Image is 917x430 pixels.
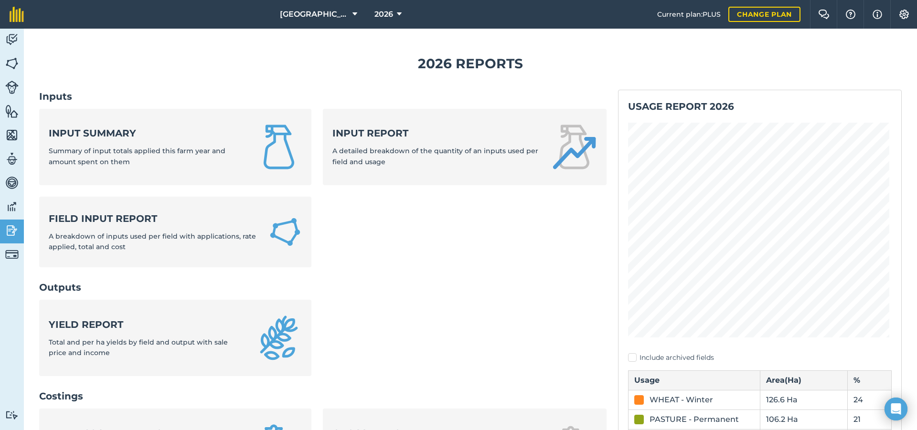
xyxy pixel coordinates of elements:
img: Yield report [256,315,302,361]
a: Input reportA detailed breakdown of the quantity of an inputs used per field and usage [323,109,607,185]
span: A detailed breakdown of the quantity of an inputs used per field and usage [332,147,538,166]
img: svg+xml;base64,PD94bWwgdmVyc2lvbj0iMS4wIiBlbmNvZGluZz0idXRmLTgiPz4KPCEtLSBHZW5lcmF0b3I6IEFkb2JlIE... [5,152,19,166]
a: Input summarySummary of input totals applied this farm year and amount spent on them [39,109,311,185]
img: svg+xml;base64,PD94bWwgdmVyc2lvbj0iMS4wIiBlbmNvZGluZz0idXRmLTgiPz4KPCEtLSBHZW5lcmF0b3I6IEFkb2JlIE... [5,223,19,238]
a: Change plan [728,7,800,22]
img: svg+xml;base64,PHN2ZyB4bWxucz0iaHR0cDovL3d3dy53My5vcmcvMjAwMC9zdmciIHdpZHRoPSI1NiIgaGVpZ2h0PSI2MC... [5,128,19,142]
td: 21 [848,409,892,429]
td: 126.6 Ha [760,390,848,409]
img: svg+xml;base64,PHN2ZyB4bWxucz0iaHR0cDovL3d3dy53My5vcmcvMjAwMC9zdmciIHdpZHRoPSI1NiIgaGVpZ2h0PSI2MC... [5,104,19,118]
label: Include archived fields [628,353,892,363]
img: svg+xml;base64,PD94bWwgdmVyc2lvbj0iMS4wIiBlbmNvZGluZz0idXRmLTgiPz4KPCEtLSBHZW5lcmF0b3I6IEFkb2JlIE... [5,248,19,261]
img: fieldmargin Logo [10,7,24,22]
img: svg+xml;base64,PD94bWwgdmVyc2lvbj0iMS4wIiBlbmNvZGluZz0idXRmLTgiPz4KPCEtLSBHZW5lcmF0b3I6IEFkb2JlIE... [5,81,19,94]
a: Yield reportTotal and per ha yields by field and output with sale price and income [39,300,311,376]
th: % [848,370,892,390]
span: 2026 [374,9,393,20]
img: svg+xml;base64,PHN2ZyB4bWxucz0iaHR0cDovL3d3dy53My5vcmcvMjAwMC9zdmciIHdpZHRoPSIxNyIgaGVpZ2h0PSIxNy... [873,9,882,20]
span: Total and per ha yields by field and output with sale price and income [49,338,228,357]
img: Input report [551,124,597,170]
span: A breakdown of inputs used per field with applications, rate applied, total and cost [49,232,256,251]
img: svg+xml;base64,PD94bWwgdmVyc2lvbj0iMS4wIiBlbmNvZGluZz0idXRmLTgiPz4KPCEtLSBHZW5lcmF0b3I6IEFkb2JlIE... [5,410,19,420]
th: Usage [629,370,760,390]
div: WHEAT - Winter [650,394,713,406]
strong: Input summary [49,126,245,140]
span: Summary of input totals applied this farm year and amount spent on them [49,147,225,166]
h2: Costings [39,389,607,403]
span: Current plan : PLUS [657,9,721,20]
span: [GEOGRAPHIC_DATA] [280,9,349,20]
h2: Inputs [39,90,607,103]
img: Field Input Report [268,214,302,250]
div: Open Intercom Messenger [885,398,907,420]
td: 24 [848,390,892,409]
h2: Outputs [39,281,607,294]
th: Area ( Ha ) [760,370,848,390]
img: Two speech bubbles overlapping with the left bubble in the forefront [818,10,830,19]
img: A cog icon [898,10,910,19]
td: 106.2 Ha [760,409,848,429]
img: svg+xml;base64,PD94bWwgdmVyc2lvbj0iMS4wIiBlbmNvZGluZz0idXRmLTgiPz4KPCEtLSBHZW5lcmF0b3I6IEFkb2JlIE... [5,176,19,190]
img: svg+xml;base64,PHN2ZyB4bWxucz0iaHR0cDovL3d3dy53My5vcmcvMjAwMC9zdmciIHdpZHRoPSI1NiIgaGVpZ2h0PSI2MC... [5,56,19,71]
strong: Field Input Report [49,212,257,225]
strong: Yield report [49,318,245,331]
img: Input summary [256,124,302,170]
div: PASTURE - Permanent [650,414,739,425]
a: Field Input ReportA breakdown of inputs used per field with applications, rate applied, total and... [39,197,311,268]
img: svg+xml;base64,PD94bWwgdmVyc2lvbj0iMS4wIiBlbmNvZGluZz0idXRmLTgiPz4KPCEtLSBHZW5lcmF0b3I6IEFkb2JlIE... [5,199,19,214]
h2: Usage report 2026 [628,100,892,113]
img: A question mark icon [845,10,856,19]
strong: Input report [332,126,540,140]
h1: 2026 Reports [39,53,902,74]
img: svg+xml;base64,PD94bWwgdmVyc2lvbj0iMS4wIiBlbmNvZGluZz0idXRmLTgiPz4KPCEtLSBHZW5lcmF0b3I6IEFkb2JlIE... [5,32,19,47]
